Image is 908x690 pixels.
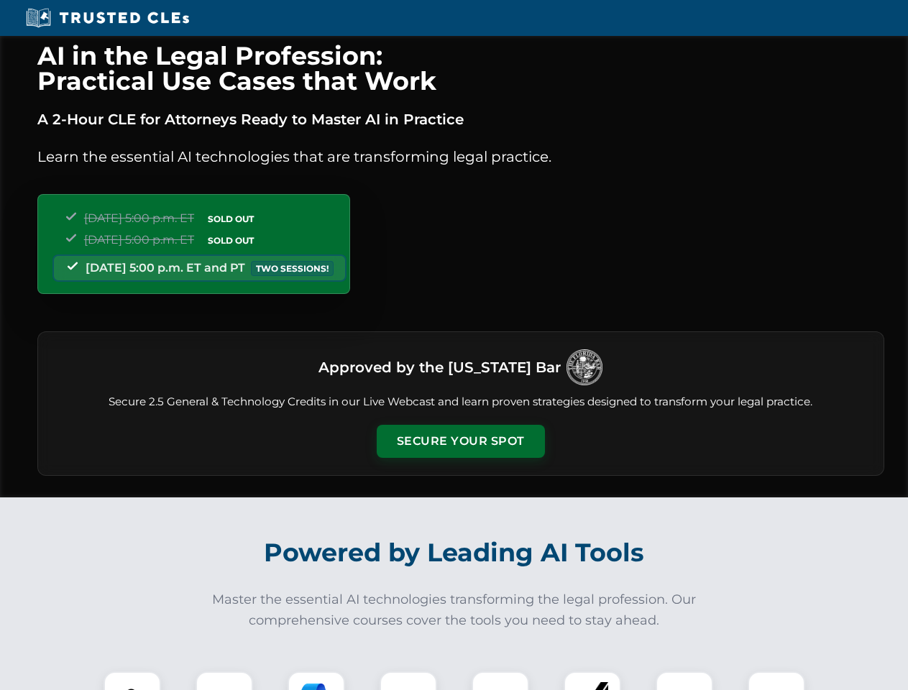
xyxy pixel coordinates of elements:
p: Learn the essential AI technologies that are transforming legal practice. [37,145,884,168]
button: Secure Your Spot [377,425,545,458]
p: Secure 2.5 General & Technology Credits in our Live Webcast and learn proven strategies designed ... [55,394,866,410]
h3: Approved by the [US_STATE] Bar [318,354,561,380]
p: Master the essential AI technologies transforming the legal profession. Our comprehensive courses... [203,589,706,631]
span: SOLD OUT [203,211,259,226]
img: Logo [567,349,602,385]
span: [DATE] 5:00 p.m. ET [84,211,194,225]
img: Trusted CLEs [22,7,193,29]
span: [DATE] 5:00 p.m. ET [84,233,194,247]
h1: AI in the Legal Profession: Practical Use Cases that Work [37,43,884,93]
span: SOLD OUT [203,233,259,248]
p: A 2-Hour CLE for Attorneys Ready to Master AI in Practice [37,108,884,131]
h2: Powered by Leading AI Tools [56,528,853,578]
